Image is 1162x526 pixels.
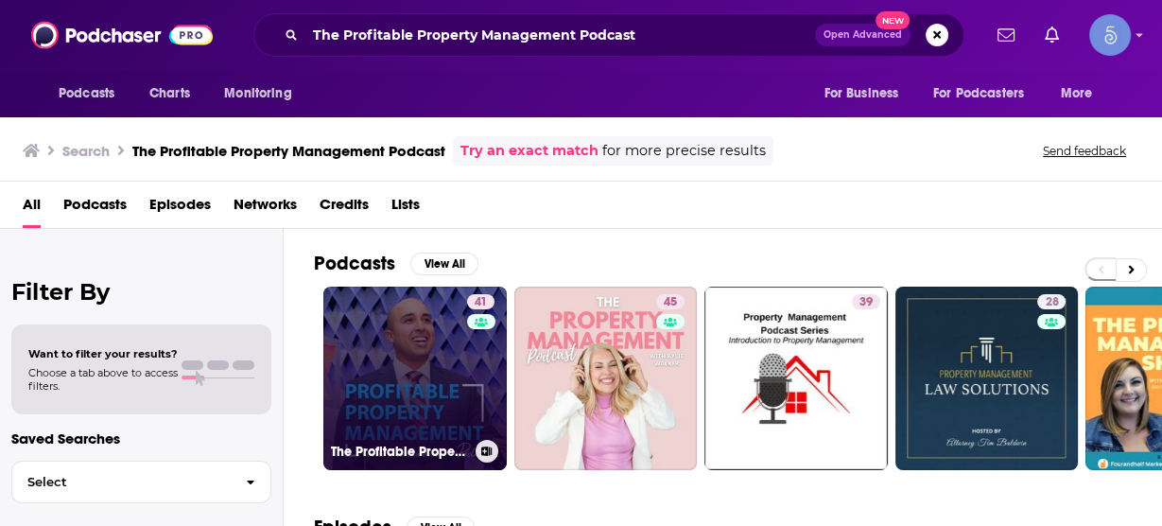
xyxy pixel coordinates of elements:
span: Want to filter your results? [28,347,178,360]
button: open menu [211,76,316,112]
h2: Filter By [11,278,271,306]
a: Networks [234,189,297,228]
span: for more precise results [602,140,766,162]
a: 41 [467,294,494,309]
span: 41 [475,293,487,312]
h3: Search [62,142,110,160]
a: 45 [656,294,685,309]
button: View All [410,253,478,275]
button: Open AdvancedNew [815,24,911,46]
a: Try an exact match [460,140,598,162]
h3: The Profitable Property Management Podcast [132,142,445,160]
h3: The Profitable Property Management Podcast [331,444,468,460]
span: For Business [824,80,898,107]
h2: Podcasts [314,252,395,275]
a: Show notifications dropdown [1037,19,1067,51]
a: Episodes [149,189,211,228]
a: 39 [704,287,888,470]
img: Podchaser - Follow, Share and Rate Podcasts [31,17,213,53]
input: Search podcasts, credits, & more... [305,20,815,50]
span: Monitoring [224,80,291,107]
a: 28 [895,287,1079,470]
span: Logged in as Spiral5-G1 [1089,14,1131,56]
a: Charts [137,76,201,112]
span: Choose a tab above to access filters. [28,366,178,393]
span: Charts [149,80,190,107]
button: open menu [45,76,139,112]
span: New [876,11,910,29]
span: Open Advanced [824,30,902,40]
div: Search podcasts, credits, & more... [253,13,964,57]
span: Podcasts [59,80,114,107]
button: Show profile menu [1089,14,1131,56]
button: Send feedback [1037,143,1132,159]
a: 39 [852,294,880,309]
a: 28 [1037,294,1066,309]
a: 41The Profitable Property Management Podcast [323,287,507,470]
a: All [23,189,41,228]
span: More [1061,80,1093,107]
a: 45 [514,287,698,470]
span: For Podcasters [933,80,1024,107]
button: open menu [810,76,922,112]
button: open menu [921,76,1051,112]
span: 28 [1045,293,1058,312]
p: Saved Searches [11,430,271,447]
a: PodcastsView All [314,252,478,275]
span: Select [12,476,231,488]
span: 45 [664,293,677,312]
span: 39 [859,293,873,312]
button: open menu [1048,76,1117,112]
a: Credits [320,189,369,228]
button: Select [11,461,271,503]
a: Show notifications dropdown [990,19,1022,51]
a: Podcasts [63,189,127,228]
img: User Profile [1089,14,1131,56]
a: Lists [391,189,420,228]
